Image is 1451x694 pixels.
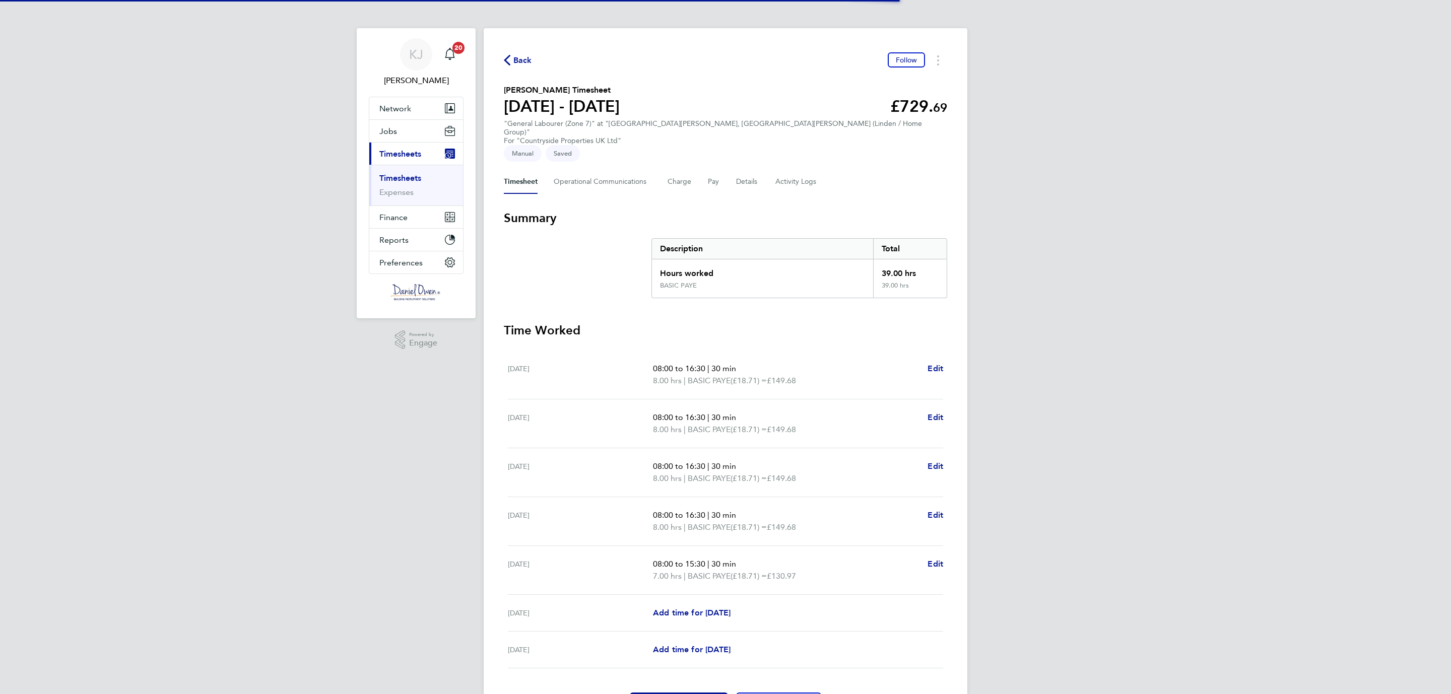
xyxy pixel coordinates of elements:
[731,473,767,483] span: (£18.71) =
[504,96,620,116] h1: [DATE] - [DATE]
[767,571,796,581] span: £130.97
[653,412,705,422] span: 08:00 to 16:30
[711,412,736,422] span: 30 min
[707,412,709,422] span: |
[452,42,465,54] span: 20
[369,120,463,142] button: Jobs
[873,259,947,282] div: 39.00 hrs
[395,330,438,350] a: Powered byEngage
[928,460,943,472] a: Edit
[554,170,651,194] button: Operational Communications
[409,330,437,339] span: Powered by
[653,645,731,654] span: Add time for [DATE]
[369,97,463,119] button: Network
[508,509,653,533] div: [DATE]
[653,607,731,619] a: Add time for [DATE]
[896,55,917,64] span: Follow
[731,376,767,385] span: (£18.71) =
[379,213,408,222] span: Finance
[767,522,796,532] span: £149.68
[508,460,653,484] div: [DATE]
[688,424,731,436] span: BASIC PAYE
[369,38,464,87] a: KJ[PERSON_NAME]
[929,52,947,68] button: Timesheets Menu
[711,559,736,569] span: 30 min
[890,97,947,116] app-decimal: £729.
[653,425,682,434] span: 8.00 hrs
[379,149,421,159] span: Timesheets
[440,38,460,71] a: 20
[369,284,464,300] a: Go to home page
[928,509,943,521] a: Edit
[731,522,767,532] span: (£18.71) =
[504,322,947,338] h3: Time Worked
[508,644,653,656] div: [DATE]
[653,644,731,656] a: Add time for [DATE]
[504,136,947,145] div: For "Countryside Properties UK Ltd"
[688,472,731,484] span: BASIC PAYE
[379,126,397,136] span: Jobs
[653,571,682,581] span: 7.00 hrs
[928,510,943,520] span: Edit
[708,170,720,194] button: Pay
[707,461,709,471] span: |
[767,473,796,483] span: £149.68
[684,473,686,483] span: |
[652,239,873,259] div: Description
[369,143,463,165] button: Timesheets
[707,510,709,520] span: |
[546,145,580,162] span: This timesheet is Saved.
[369,75,464,87] span: Katherine Jacobs
[651,238,947,298] div: Summary
[731,571,767,581] span: (£18.71) =
[369,206,463,228] button: Finance
[767,425,796,434] span: £149.68
[928,461,943,471] span: Edit
[508,411,653,436] div: [DATE]
[379,258,423,267] span: Preferences
[928,559,943,569] span: Edit
[928,558,943,570] a: Edit
[369,229,463,251] button: Reports
[928,412,943,422] span: Edit
[504,119,947,145] div: "General Labourer (Zone 7)" at "[GEOGRAPHIC_DATA][PERSON_NAME], [GEOGRAPHIC_DATA][PERSON_NAME] (L...
[711,510,736,520] span: 30 min
[513,54,532,66] span: Back
[711,364,736,373] span: 30 min
[653,608,731,617] span: Add time for [DATE]
[684,522,686,532] span: |
[684,376,686,385] span: |
[508,558,653,582] div: [DATE]
[928,411,943,424] a: Edit
[731,425,767,434] span: (£18.71) =
[707,559,709,569] span: |
[504,145,542,162] span: This timesheet was manually created.
[767,376,796,385] span: £149.68
[928,364,943,373] span: Edit
[391,284,441,300] img: danielowen-logo-retina.png
[653,473,682,483] span: 8.00 hrs
[653,364,705,373] span: 08:00 to 16:30
[409,339,437,348] span: Engage
[928,363,943,375] a: Edit
[379,235,409,245] span: Reports
[736,170,759,194] button: Details
[933,100,947,115] span: 69
[652,259,873,282] div: Hours worked
[504,84,620,96] h2: [PERSON_NAME] Timesheet
[369,251,463,273] button: Preferences
[379,187,414,197] a: Expenses
[775,170,818,194] button: Activity Logs
[379,104,411,113] span: Network
[660,282,697,290] div: BASIC PAYE
[873,282,947,298] div: 39.00 hrs
[504,210,947,226] h3: Summary
[357,28,476,318] nav: Main navigation
[873,239,947,259] div: Total
[688,570,731,582] span: BASIC PAYE
[653,559,705,569] span: 08:00 to 15:30
[707,364,709,373] span: |
[668,170,692,194] button: Charge
[504,170,538,194] button: Timesheet
[688,521,731,533] span: BASIC PAYE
